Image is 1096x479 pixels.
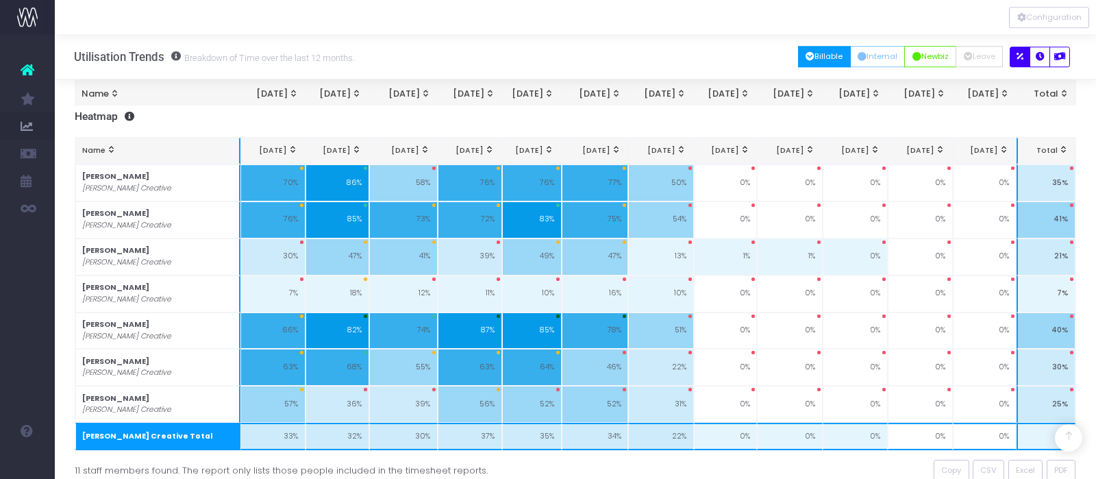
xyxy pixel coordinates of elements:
td: 11% [438,275,502,312]
td: 18% [306,275,369,312]
td: 64% [502,349,562,386]
th: Jun 25: activate to sort column ascending [438,80,502,108]
i: [PERSON_NAME] Creative [82,404,171,415]
span: Copy [941,465,961,476]
td: 76% [438,164,502,201]
td: 22% [628,349,693,386]
th: Name: activate to sort column ascending [75,80,240,108]
td: 30% [1017,349,1076,386]
td: 52% [562,386,629,423]
td: 36% [306,386,369,423]
td: 76% [240,201,306,238]
div: [DATE] [960,87,1009,101]
td: 0% [888,312,953,349]
td: 47% [306,238,369,275]
th: Total: activate to sort column ascending [1017,138,1076,164]
div: [DATE] [569,87,621,101]
th: Mar 25: activate to sort column ascending [240,138,306,164]
th: Aug 25: activate to sort column ascending [562,138,629,164]
td: 34% [562,423,629,450]
th: Apr 25: activate to sort column ascending [306,138,369,164]
td: 31% [628,386,693,423]
td: 37% [438,423,502,450]
td: 40% [1017,312,1076,349]
td: 73% [369,201,438,238]
td: 0% [953,238,1017,275]
td: 0% [757,423,822,450]
div: [DATE] [701,87,750,101]
i: [PERSON_NAME] Creative [82,294,171,305]
td: 55% [369,349,438,386]
td: 49% [502,238,562,275]
div: 11 staff members found. The report only lists those people included in the timesheet reports. [75,460,565,477]
td: 0% [694,164,758,201]
th: Jul 25: activate to sort column ascending [502,138,562,164]
td: 70% [240,164,306,201]
div: [DATE] [636,87,687,101]
button: Leave [956,46,1003,67]
th: Jan 26: activate to sort column ascending [888,138,953,164]
th: May 25: activate to sort column ascending [369,80,438,108]
th: Aug 25: activate to sort column ascending [562,80,629,108]
div: [DATE] [313,145,362,156]
strong: [PERSON_NAME] [82,319,149,330]
td: 85% [502,312,562,349]
td: 0% [823,386,888,423]
td: 39% [369,386,438,423]
td: 86% [306,164,369,201]
th: Total: activate to sort column ascending [1017,80,1076,108]
td: 41% [1017,201,1076,238]
td: 0% [823,312,888,349]
td: 76% [502,164,562,201]
i: [PERSON_NAME] Creative [82,367,171,378]
td: 51% [628,312,693,349]
td: 0% [757,164,822,201]
td: 41% [369,238,438,275]
td: 35% [1017,164,1076,201]
td: 0% [823,349,888,386]
td: 0% [888,201,953,238]
div: Total [1024,145,1068,156]
th: Oct 25: activate to sort column ascending [694,138,758,164]
td: 83% [502,201,562,238]
td: 7% [1017,275,1076,312]
div: [DATE] [509,87,554,101]
td: 0% [953,349,1017,386]
td: 87% [438,312,502,349]
strong: [PERSON_NAME] [82,356,149,367]
td: 22% [628,423,693,450]
strong: [PERSON_NAME] [82,393,149,404]
td: 47% [562,238,629,275]
th: Oct 25: activate to sort column ascending [694,80,758,108]
td: 0% [757,386,822,423]
td: 25% [1017,386,1076,423]
strong: [PERSON_NAME] [82,171,149,182]
td: 0% [953,423,1017,450]
td: 0% [888,238,953,275]
span: CSV [980,465,997,476]
td: 10% [502,275,562,312]
td: 0% [694,386,758,423]
td: 0% [757,201,822,238]
td: 0% [888,349,953,386]
td: 57% [240,386,306,423]
td: 0% [694,201,758,238]
td: 1% [757,238,822,275]
td: 82% [306,312,369,349]
th: Name: activate to sort column ascending [75,138,240,164]
div: [DATE] [377,145,431,156]
img: images/default_profile_image.png [17,452,38,472]
div: [DATE] [895,87,946,101]
td: 18% [1017,423,1076,450]
div: [DATE] [960,145,1009,156]
td: 0% [888,423,953,450]
button: Internal [850,46,906,67]
div: [DATE] [764,87,816,101]
th: Jul 25: activate to sort column ascending [502,80,562,108]
th: Sep 25: activate to sort column ascending [628,80,693,108]
td: 0% [694,275,758,312]
td: 30% [240,238,306,275]
td: 0% [953,386,1017,423]
div: Vertical button group [1009,7,1089,28]
td: 75% [562,201,629,238]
